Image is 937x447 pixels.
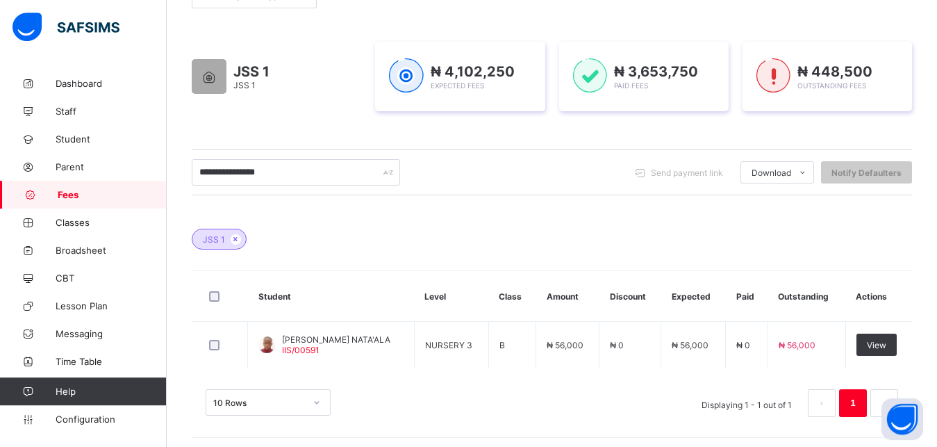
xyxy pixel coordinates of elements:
[213,398,305,408] div: 10 Rows
[870,389,898,417] li: 下一页
[614,63,698,80] span: ₦ 3,653,750
[248,271,415,322] th: Student
[203,234,225,245] span: JSS 1
[870,389,898,417] button: next page
[56,245,167,256] span: Broadsheet
[431,81,484,90] span: Expected Fees
[614,81,648,90] span: Paid Fees
[831,168,902,178] span: Notify Defaulters
[56,161,167,172] span: Parent
[13,13,119,42] img: safsims
[56,328,167,339] span: Messaging
[691,389,802,417] li: Displaying 1 - 1 out of 1
[56,106,167,117] span: Staff
[867,340,886,350] span: View
[431,63,515,80] span: ₦ 4,102,250
[425,340,472,350] span: NURSERY 3
[56,414,166,425] span: Configuration
[499,340,505,350] span: B
[547,340,583,350] span: ₦ 56,000
[56,78,167,89] span: Dashboard
[56,133,167,145] span: Student
[599,271,661,322] th: Discount
[56,356,167,367] span: Time Table
[797,81,866,90] span: Outstanding Fees
[56,386,166,397] span: Help
[651,168,723,178] span: Send payment link
[768,271,845,322] th: Outstanding
[233,63,270,80] span: JSS 1
[536,271,599,322] th: Amount
[808,389,836,417] button: prev page
[672,340,708,350] span: ₦ 56,000
[797,63,872,80] span: ₦ 448,500
[752,168,791,178] span: Download
[56,273,167,284] span: CBT
[808,389,836,417] li: 上一页
[881,398,923,440] button: Open asap
[726,271,768,322] th: Paid
[661,271,726,322] th: Expected
[282,334,390,345] span: [PERSON_NAME] NATA'ALA
[846,394,859,412] a: 1
[488,271,536,322] th: Class
[756,58,790,93] img: outstanding-1.146d663e52f09953f639664a84e30106.svg
[282,345,320,355] span: IIS/00591
[233,80,256,90] span: JSS 1
[779,340,815,350] span: ₦ 56,000
[845,271,912,322] th: Actions
[56,217,167,228] span: Classes
[736,340,750,350] span: ₦ 0
[839,389,867,417] li: 1
[610,340,624,350] span: ₦ 0
[573,58,607,93] img: paid-1.3eb1404cbcb1d3b736510a26bbfa3ccb.svg
[414,271,488,322] th: Level
[58,189,167,200] span: Fees
[389,58,423,93] img: expected-1.03dd87d44185fb6c27cc9b2570c10499.svg
[56,300,167,311] span: Lesson Plan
